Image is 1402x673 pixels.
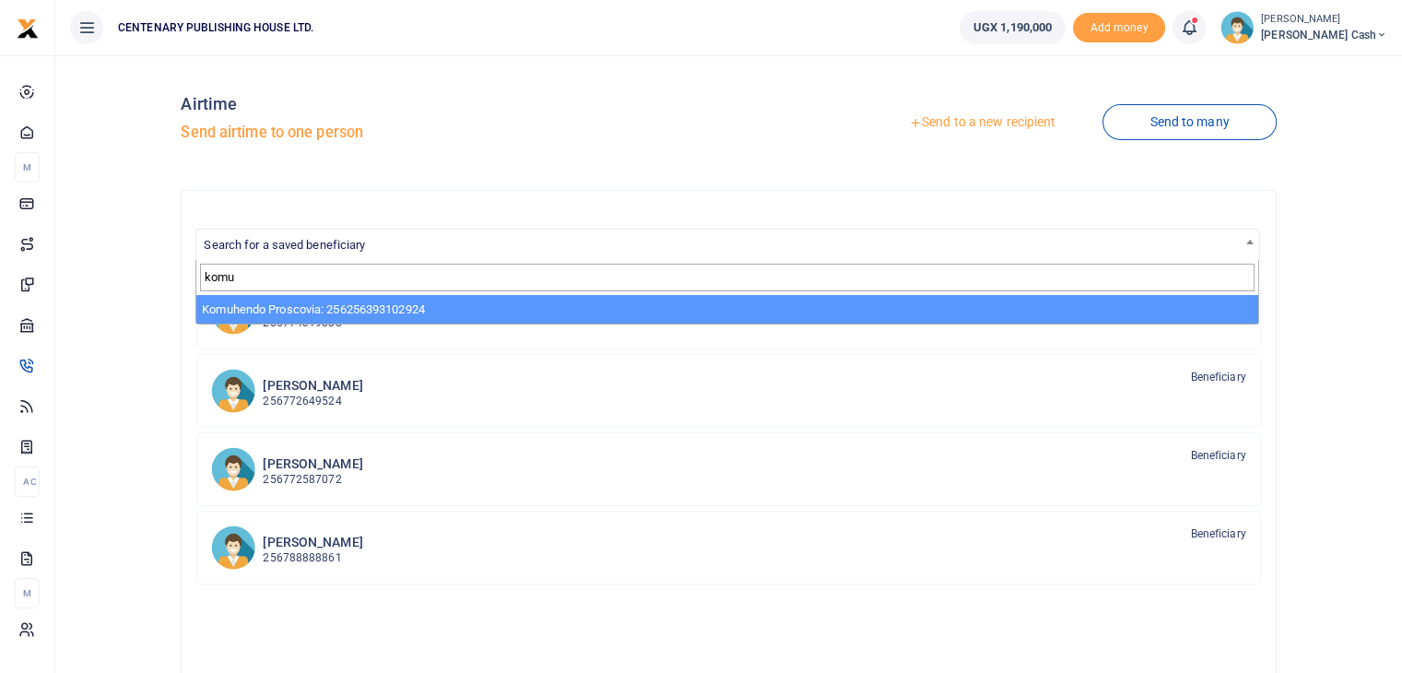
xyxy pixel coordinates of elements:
li: M [15,578,40,608]
h6: [PERSON_NAME] [263,456,362,472]
a: UGX 1,190,000 [960,11,1066,44]
h6: [PERSON_NAME] [263,535,362,550]
span: Search for a saved beneficiary [196,230,1258,258]
small: [PERSON_NAME] [1261,12,1387,28]
a: logo-small logo-large logo-large [17,20,39,34]
h4: Airtime [181,94,721,114]
li: Toup your wallet [1073,13,1165,43]
p: 256772649524 [263,393,362,410]
span: UGX 1,190,000 [973,18,1052,37]
img: BK [211,369,255,413]
a: Send to a new recipient [862,106,1102,139]
label: Komuhendo Proscovia: 256256393102924 [202,301,425,319]
a: Send to many [1102,104,1276,140]
a: Add money [1073,19,1165,33]
a: LN [PERSON_NAME] 256772587072 Beneficiary [196,432,1260,506]
a: profile-user [PERSON_NAME] [PERSON_NAME] Cash [1220,11,1387,44]
input: Search [200,264,1255,291]
a: JB [PERSON_NAME] 256788888861 Beneficiary [196,511,1260,584]
h6: [PERSON_NAME] [263,378,362,394]
span: Beneficiary [1190,447,1245,464]
a: BK [PERSON_NAME] 256772649524 Beneficiary [196,354,1260,428]
span: Beneficiary [1190,525,1245,542]
img: LN [211,447,255,491]
img: JB [211,525,255,570]
span: CENTENARY PUBLISHING HOUSE LTD. [111,19,321,36]
span: Search for a saved beneficiary [195,229,1259,261]
span: Add money [1073,13,1165,43]
img: profile-user [1220,11,1254,44]
p: 256772587072 [263,471,362,489]
h5: Send airtime to one person [181,124,721,142]
li: M [15,152,40,183]
p: 256788888861 [263,549,362,567]
span: Search for a saved beneficiary [204,238,365,252]
img: logo-small [17,18,39,40]
li: Ac [15,466,40,497]
li: Wallet ballance [952,11,1073,44]
span: [PERSON_NAME] Cash [1261,27,1387,43]
span: Beneficiary [1190,369,1245,385]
